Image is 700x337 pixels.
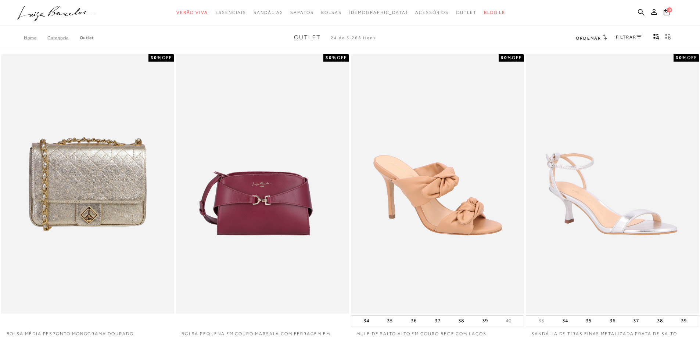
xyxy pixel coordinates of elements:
button: 37 [631,316,641,326]
a: noSubCategoriesText [415,6,449,19]
button: Mostrar 4 produtos por linha [651,33,661,43]
span: OFF [512,55,522,60]
a: BLOG LB [484,6,505,19]
a: SANDÁLIA DE TIRAS FINAS METALIZADA PRATA DE SALTO MÉDIO SANDÁLIA DE TIRAS FINAS METALIZADA PRATA ... [527,55,698,312]
button: 33 [536,317,546,324]
button: 39 [679,316,689,326]
button: 35 [385,316,395,326]
a: MULE DE SALTO ALTO EM COURO BEGE COM LAÇOS MULE DE SALTO ALTO EM COURO BEGE COM LAÇOS [352,55,523,312]
button: 34 [560,316,570,326]
a: FILTRAR [616,34,642,40]
span: 0 [667,7,672,12]
span: Verão Viva [176,10,208,15]
button: 40 [503,317,514,324]
a: Home [24,35,47,40]
img: BOLSA PEQUENA EM COURO MARSALA COM FERRAGEM EM GANCHO [177,55,348,312]
span: OFF [337,55,347,60]
a: noSubCategoriesText [456,6,477,19]
button: 36 [607,316,618,326]
span: Essenciais [215,10,246,15]
button: 36 [409,316,419,326]
strong: 30% [326,55,337,60]
img: Bolsa média pesponto monograma dourado [2,55,173,312]
a: noSubCategoriesText [254,6,283,19]
span: Sandálias [254,10,283,15]
button: 0 [661,8,672,18]
a: noSubCategoriesText [321,6,342,19]
img: MULE DE SALTO ALTO EM COURO BEGE COM LAÇOS [352,55,523,312]
span: Sapatos [290,10,313,15]
strong: 30% [151,55,162,60]
span: Ordenar [576,36,601,41]
button: 38 [655,316,665,326]
a: Bolsa média pesponto monograma dourado Bolsa média pesponto monograma dourado [2,55,173,312]
strong: 50% [501,55,512,60]
a: BOLSA PEQUENA EM COURO MARSALA COM FERRAGEM EM GANCHO BOLSA PEQUENA EM COURO MARSALA COM FERRAGEM... [177,55,348,312]
span: Outlet [294,34,321,41]
span: Bolsas [321,10,342,15]
a: Outlet [80,35,94,40]
button: 39 [480,316,490,326]
a: Bolsa média pesponto monograma dourado [1,326,174,337]
span: OFF [687,55,697,60]
a: noSubCategoriesText [215,6,246,19]
span: OFF [162,55,172,60]
a: Categoria [47,35,79,40]
a: noSubCategoriesText [349,6,408,19]
span: BLOG LB [484,10,505,15]
a: noSubCategoriesText [176,6,208,19]
strong: 30% [676,55,687,60]
a: MULE DE SALTO ALTO EM COURO BEGE COM LAÇOS [351,326,524,337]
span: Outlet [456,10,477,15]
button: gridText6Desc [663,33,673,43]
button: 37 [432,316,443,326]
span: 24 de 3.266 itens [331,35,376,40]
button: 38 [456,316,466,326]
span: Acessórios [415,10,449,15]
img: SANDÁLIA DE TIRAS FINAS METALIZADA PRATA DE SALTO MÉDIO [527,55,698,312]
span: [DEMOGRAPHIC_DATA] [349,10,408,15]
button: 34 [361,316,371,326]
a: noSubCategoriesText [290,6,313,19]
button: 35 [584,316,594,326]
